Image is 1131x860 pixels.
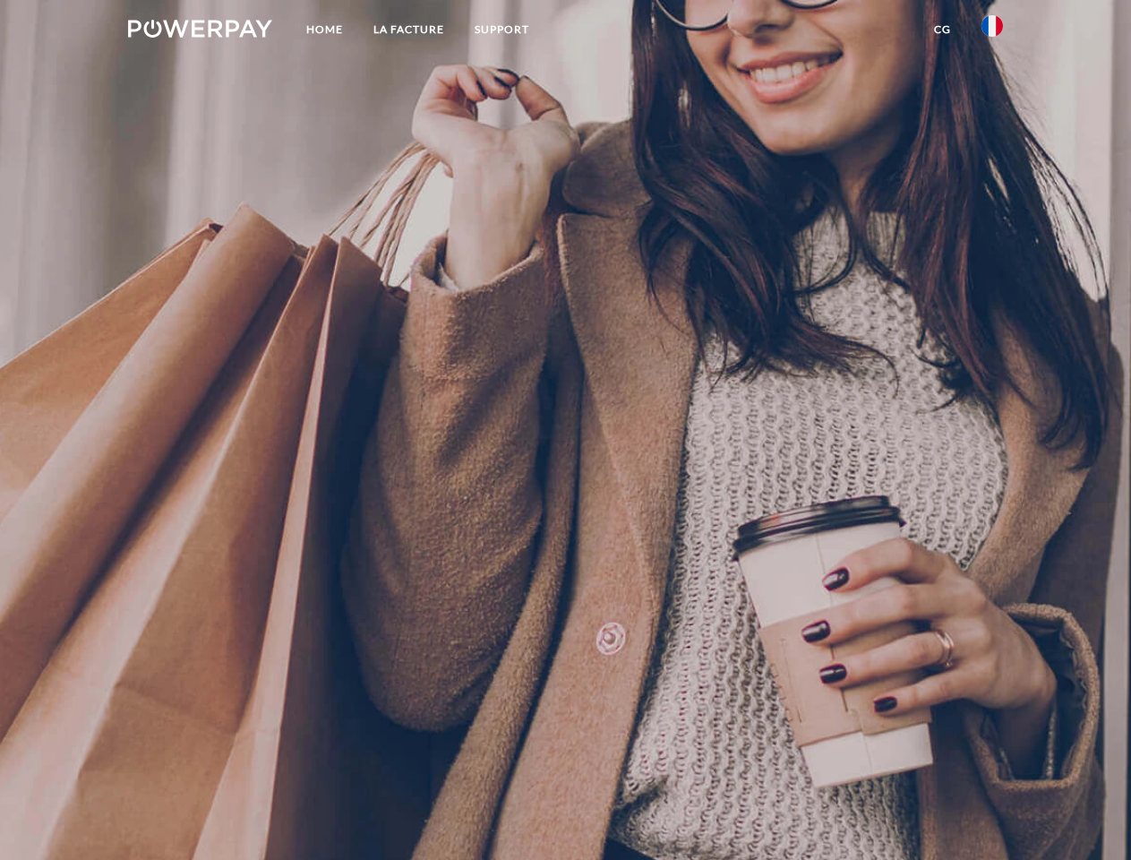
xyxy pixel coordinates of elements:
[919,13,966,46] a: CG
[128,20,272,38] img: logo-powerpay-white.svg
[981,15,1003,37] img: fr
[291,13,358,46] a: Home
[459,13,544,46] a: Support
[358,13,459,46] a: LA FACTURE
